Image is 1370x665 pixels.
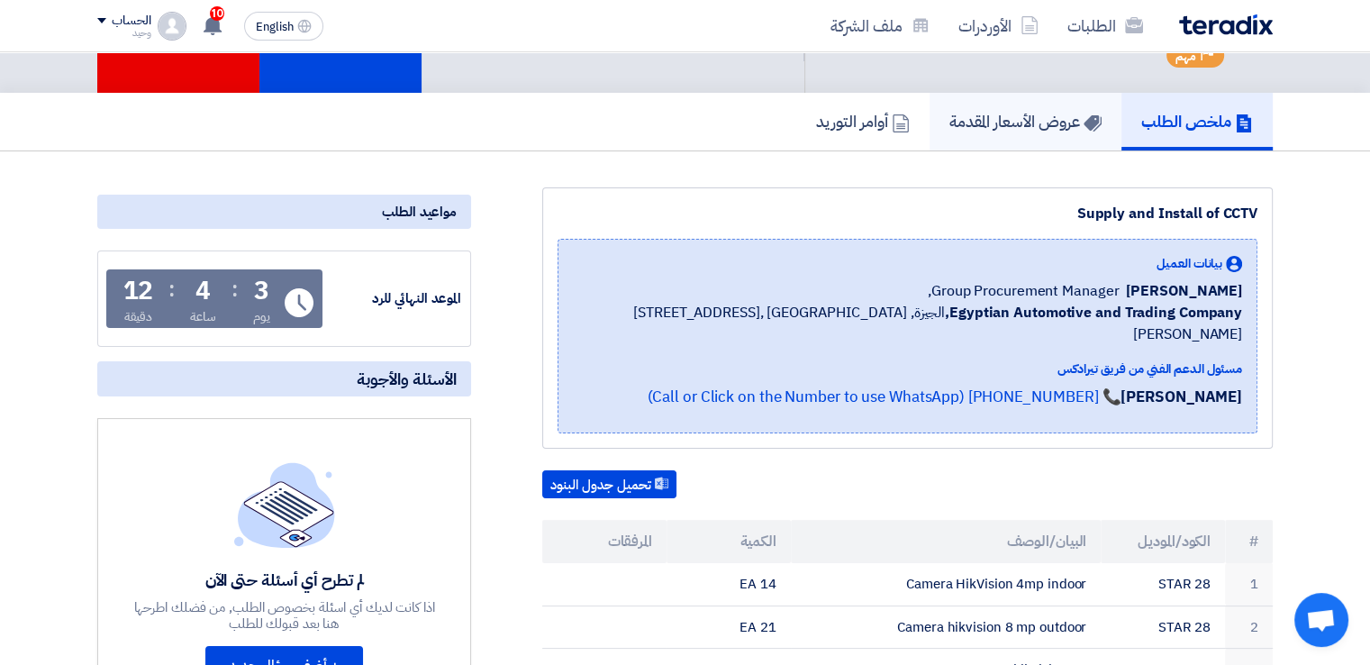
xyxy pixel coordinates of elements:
div: Open chat [1294,593,1348,647]
div: مواعيد الطلب [97,195,471,229]
a: ملف الشركة [816,5,944,47]
span: الجيزة, [GEOGRAPHIC_DATA] ,[STREET_ADDRESS][PERSON_NAME] [573,302,1242,345]
a: الأوردرات [944,5,1053,47]
span: 10 [210,6,224,21]
span: [PERSON_NAME] [1126,280,1242,302]
div: اذا كانت لديك أي اسئلة بخصوص الطلب, من فضلك اطرحها هنا بعد قبولك للطلب [132,599,438,632]
div: الحساب [112,14,150,29]
span: مهم [1175,48,1196,65]
strong: [PERSON_NAME] [1120,386,1242,408]
a: 📞 [PHONE_NUMBER] (Call or Click on the Number to use WhatsApp) [647,386,1120,408]
a: أوامر التوريد [796,93,930,150]
td: 14 EA [667,563,791,606]
td: STAR 28 [1101,606,1225,649]
td: STAR 28 [1101,563,1225,606]
div: 4 [195,278,211,304]
span: بيانات العميل [1157,254,1222,273]
td: Camera HikVision 4mp indoor [791,563,1102,606]
div: : [231,273,238,305]
td: 1 [1225,563,1273,606]
div: ساعة [190,307,216,326]
th: البيان/الوصف [791,520,1102,563]
img: empty_state_list.svg [234,462,335,547]
div: الموعد النهائي للرد [326,288,461,309]
th: المرفقات [542,520,667,563]
a: الطلبات [1053,5,1157,47]
span: Group Procurement Manager, [928,280,1119,302]
a: ملخص الطلب [1121,93,1273,150]
th: الكمية [667,520,791,563]
div: : [168,273,175,305]
div: 3 [254,278,269,304]
b: Egyptian Automotive and Trading Company, [945,302,1242,323]
th: # [1225,520,1273,563]
div: Supply and Install of CCTV [558,203,1257,224]
img: profile_test.png [158,12,186,41]
img: Teradix logo [1179,14,1273,35]
button: تحميل جدول البنود [542,470,676,499]
th: الكود/الموديل [1101,520,1225,563]
div: 12 [123,278,154,304]
div: لم تطرح أي أسئلة حتى الآن [132,569,438,590]
h5: عروض الأسعار المقدمة [949,111,1102,132]
h5: ملخص الطلب [1141,111,1253,132]
a: عروض الأسعار المقدمة [930,93,1121,150]
div: مسئول الدعم الفني من فريق تيرادكس [573,360,1242,378]
td: 21 EA [667,606,791,649]
div: يوم [253,307,270,326]
button: English [244,12,323,41]
td: 2 [1225,606,1273,649]
h5: أوامر التوريد [816,111,910,132]
div: دقيقة [124,307,152,326]
span: English [256,21,294,33]
span: الأسئلة والأجوبة [357,369,457,389]
td: Camera hikvision 8 mp outdoor [791,606,1102,649]
div: وحيد [97,28,150,38]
